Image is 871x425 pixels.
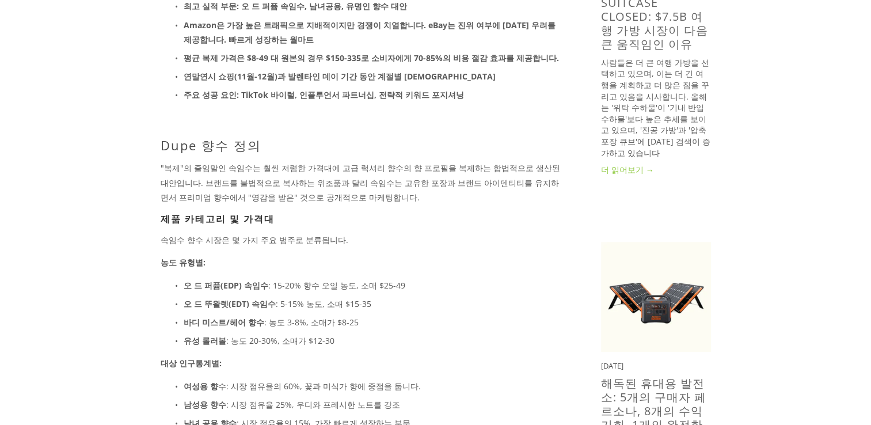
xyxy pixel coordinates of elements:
strong: 주요 성공 요인: TikTok 바이럴, 인플루언서 파트너십, 전략적 키워드 포지셔닝 [184,89,464,100]
p: 수: 시장 점유율의 60%, 꽃과 미식가 향에 중점을 둡니다. [184,379,564,393]
strong: 평균 복제 가격은 $8-49 대 원본의 경우 $150-335로 소비자에게 70-85%의 비용 절감 효과를 제공합니다. [184,52,559,63]
p: 속임수 향수 시장은 몇 가지 주요 범주로 분류됩니다. [161,233,564,247]
strong: 바디 미스트/헤어 향수 [184,317,264,328]
strong: 여성용 향 [184,381,218,392]
p: : 시장 점유율 25%, 우디와 프레시한 노트를 강조 [184,397,564,412]
strong: 오 드 퍼퓸(EDP) 속임수 [184,280,268,291]
strong: Amazon은 가장 높은 트래픽으로 지배적이지만 경쟁이 치열합니다. eBay는 진위 여부에 [DATE] 우려를 제공합니다. 빠르게 성장하는 월마트 [184,20,558,45]
p: : 농도 3-8%, 소매가 $8-25 [184,315,564,329]
strong: 최고 실적 부문: 오 드 퍼퓸 속임수, 남녀공용, 유명인 향수 대안 [184,1,407,12]
strong: 농도 유형별: [161,257,206,268]
p: : 5-15% 농도, 소매 $15-35 [184,297,564,311]
img: 해독된 휴대용 발전소: 5개의 구매자 페르소나, 8개의 수익 기회, 1개의 완전한 전략 [601,242,711,352]
a: 더 읽어보기 → [601,164,711,176]
p: : 15-20% 향수 오일 농도, 소매 $25-49 [184,278,564,293]
h2: Dupe 향수 정의 [161,138,564,153]
strong: 남성용 향수 [184,399,226,410]
strong: 유성 롤러볼 [184,335,226,346]
p: : 농도 20-30%, 소매가 $12-30 [184,333,564,348]
time: [DATE] [601,361,623,371]
strong: 대상 인구통계별: [161,358,222,369]
strong: 연말연시 쇼핑(11월-12월)과 발렌타인 데이 기간 동안 계절별 [DEMOGRAPHIC_DATA] [184,71,496,82]
p: "복제"의 줄임말인 속임수는 훨씬 저렴한 가격대에 고급 럭셔리 향수의 향 프로필을 복제하는 합법적으로 생산된 대안입니다. 브랜드를 불법적으로 복사하는 위조품과 달리 속임수는 ... [161,161,564,204]
h3: 제품 카테고리 및 가격대 [161,214,564,225]
p: 사람들은 더 큰 여행 가방을 선택하고 있으며, 이는 더 긴 여행을 계획하고 더 많은 짐을 꾸리고 있음을 시사합니다. 올해는 '위탁 수하물'이 '기내 반입 수하물'보다 높은 추... [601,57,711,158]
strong: 오 드 뚜왈렛(EDT) 속임수 [184,298,276,309]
